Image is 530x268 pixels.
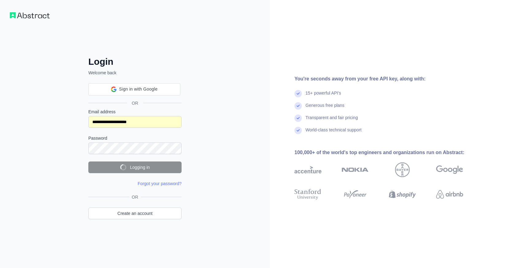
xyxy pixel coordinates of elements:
[305,90,341,102] div: 15+ powerful API's
[305,127,362,139] div: World-class technical support
[305,102,344,115] div: Generous free plans
[389,188,416,201] img: shopify
[342,188,369,201] img: payoneer
[88,56,182,67] h2: Login
[294,75,483,83] div: You're seconds away from your free API key, along with:
[294,188,321,201] img: stanford university
[436,188,463,201] img: airbnb
[119,86,157,92] span: Sign in with Google
[127,100,143,106] span: OR
[294,115,302,122] img: check mark
[294,162,321,177] img: accenture
[436,162,463,177] img: google
[294,102,302,110] img: check mark
[342,162,369,177] img: nokia
[294,90,302,97] img: check mark
[305,115,358,127] div: Transparent and fair pricing
[294,149,483,156] div: 100,000+ of the world's top engineers and organizations run on Abstract:
[395,162,410,177] img: bayer
[88,109,182,115] label: Email address
[88,208,182,219] a: Create an account
[88,135,182,141] label: Password
[294,127,302,134] img: check mark
[88,161,182,173] button: Logging in
[138,181,182,186] a: Forgot your password?
[88,70,182,76] p: Welcome back
[88,83,180,95] div: Sign in with Google
[10,12,50,18] img: Workflow
[129,194,141,200] span: OR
